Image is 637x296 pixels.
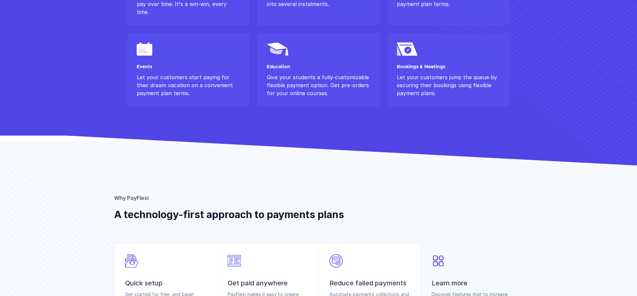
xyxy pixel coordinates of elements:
h5: Quick setup [125,278,206,288]
h5: Reduce failed payments [329,278,410,288]
h3: A technology-first approach to payments plans [114,207,523,222]
img: Education [267,42,288,56]
span: Bookings & Meetings [397,64,445,71]
span: Education [267,64,290,71]
span: Events [137,64,152,71]
iframe: Drift Widget Chat Controller [604,263,629,288]
img: Bookings & Meetings [397,42,418,56]
p: Let your customers start paying for their dream vacation on a convenient payment plan terms. [137,73,240,97]
img: burger illustration [125,254,138,267]
img: burger illustration [228,254,241,267]
span: Why PayFlexi [114,195,149,201]
img: burger illustration [432,254,445,267]
img: Events [137,42,152,56]
img: burger illustration [329,254,343,267]
p: Give your students a fully-customizable flexible payment option. Get pre-orders for your online c... [267,73,370,97]
p: Let your customers jump the queue by securing their bookings using flexible payment plans. [397,73,500,97]
h5: Get paid anywhere [228,278,308,288]
h5: Learn more [432,278,512,288]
